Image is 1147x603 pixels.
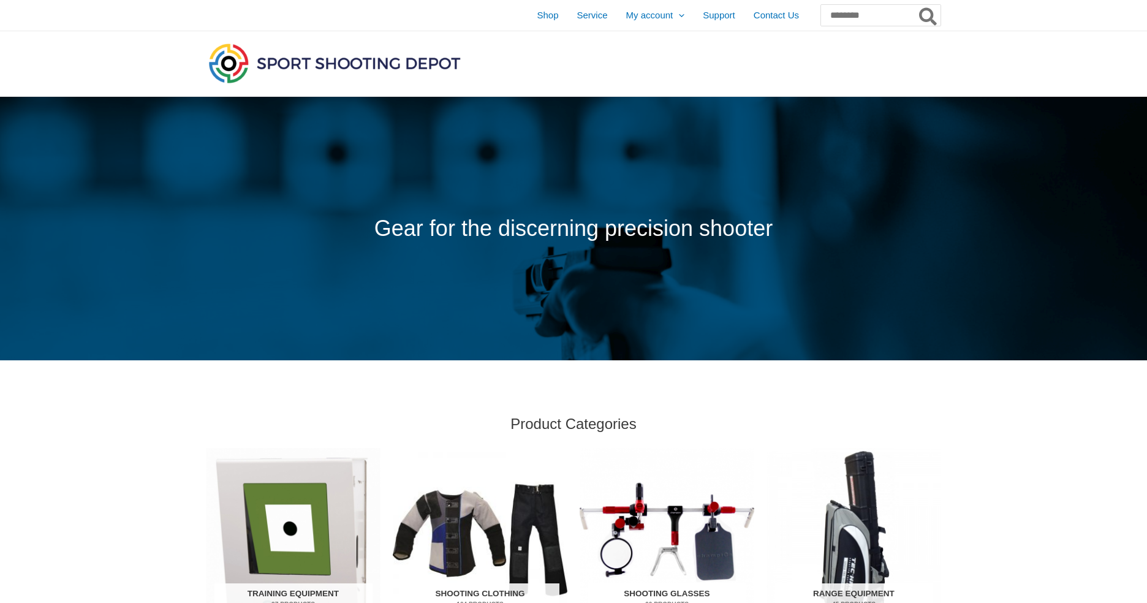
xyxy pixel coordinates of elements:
img: Sport Shooting Depot [206,40,463,86]
h2: Product Categories [206,414,941,433]
button: Search [917,5,941,26]
p: Gear for the discerning precision shooter [206,208,941,249]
